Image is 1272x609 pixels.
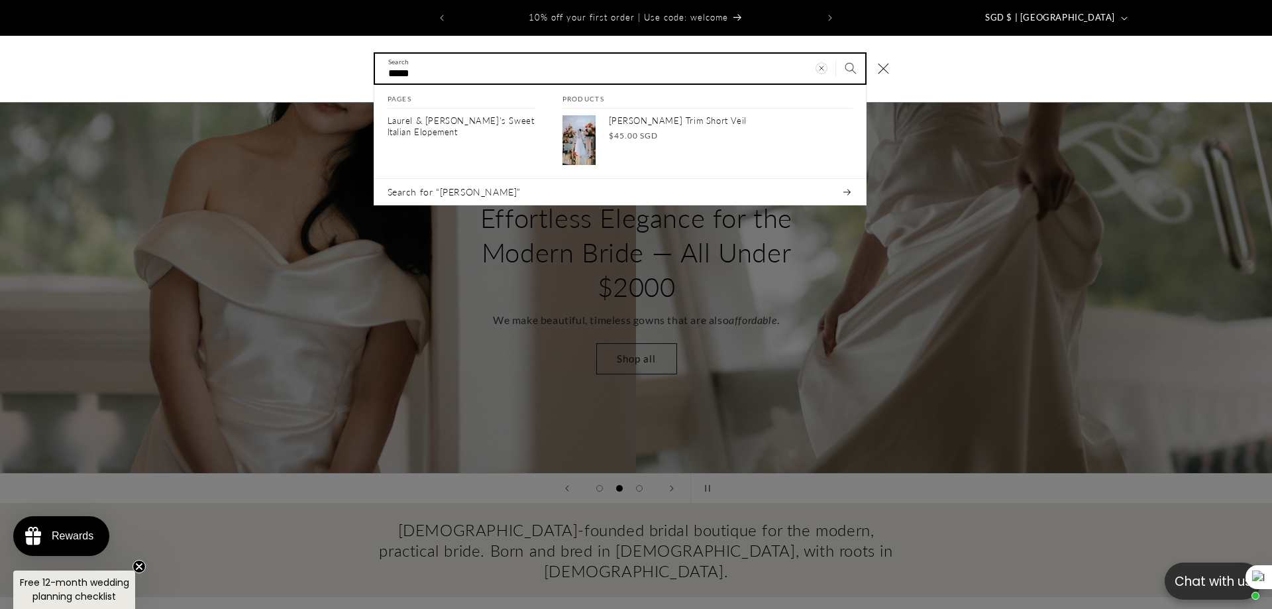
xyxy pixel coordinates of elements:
button: Search [836,54,865,83]
p: [PERSON_NAME] Trim Short Veil [609,115,853,127]
h2: Products [562,85,853,109]
button: Close [869,54,898,83]
button: Close teaser [132,560,146,573]
button: Next announcement [816,5,845,30]
button: Previous announcement [427,5,456,30]
button: Clear search term [807,54,836,83]
a: [PERSON_NAME] Trim Short Veil $45.00 SGD [549,109,866,172]
a: Laurel & [PERSON_NAME]'s Sweet Italian Elopement [374,109,549,144]
span: Search for “[PERSON_NAME]” [388,186,521,199]
button: Open chatbox [1165,563,1261,600]
img: Laura Ribbon Trim Short Veil | Bone and Grey Bridal Accessories | Wedding Veils & Hair Accessorie... [562,115,596,165]
p: Laurel & [PERSON_NAME]'s Sweet Italian Elopement [388,115,536,138]
span: 10% off your first order | Use code: welcome [529,12,728,23]
span: $45.00 SGD [609,130,658,142]
button: SGD $ | [GEOGRAPHIC_DATA] [977,5,1133,30]
h2: Pages [388,85,536,109]
div: Free 12-month wedding planning checklistClose teaser [13,571,135,609]
span: SGD $ | [GEOGRAPHIC_DATA] [985,11,1115,25]
p: Chat with us [1165,572,1261,591]
span: Free 12-month wedding planning checklist [20,576,129,603]
div: Rewards [52,530,93,542]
